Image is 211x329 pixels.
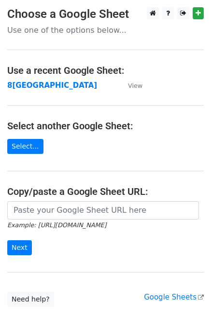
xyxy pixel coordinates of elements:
p: Use one of the options below... [7,25,204,35]
small: Example: [URL][DOMAIN_NAME] [7,221,106,229]
input: Next [7,240,32,255]
h4: Use a recent Google Sheet: [7,65,204,76]
h4: Select another Google Sheet: [7,120,204,132]
a: View [118,81,142,90]
a: Need help? [7,292,54,307]
a: 8[GEOGRAPHIC_DATA] [7,81,97,90]
input: Paste your Google Sheet URL here [7,201,199,219]
a: Google Sheets [144,293,204,302]
small: View [128,82,142,89]
h3: Choose a Google Sheet [7,7,204,21]
h4: Copy/paste a Google Sheet URL: [7,186,204,197]
a: Select... [7,139,43,154]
